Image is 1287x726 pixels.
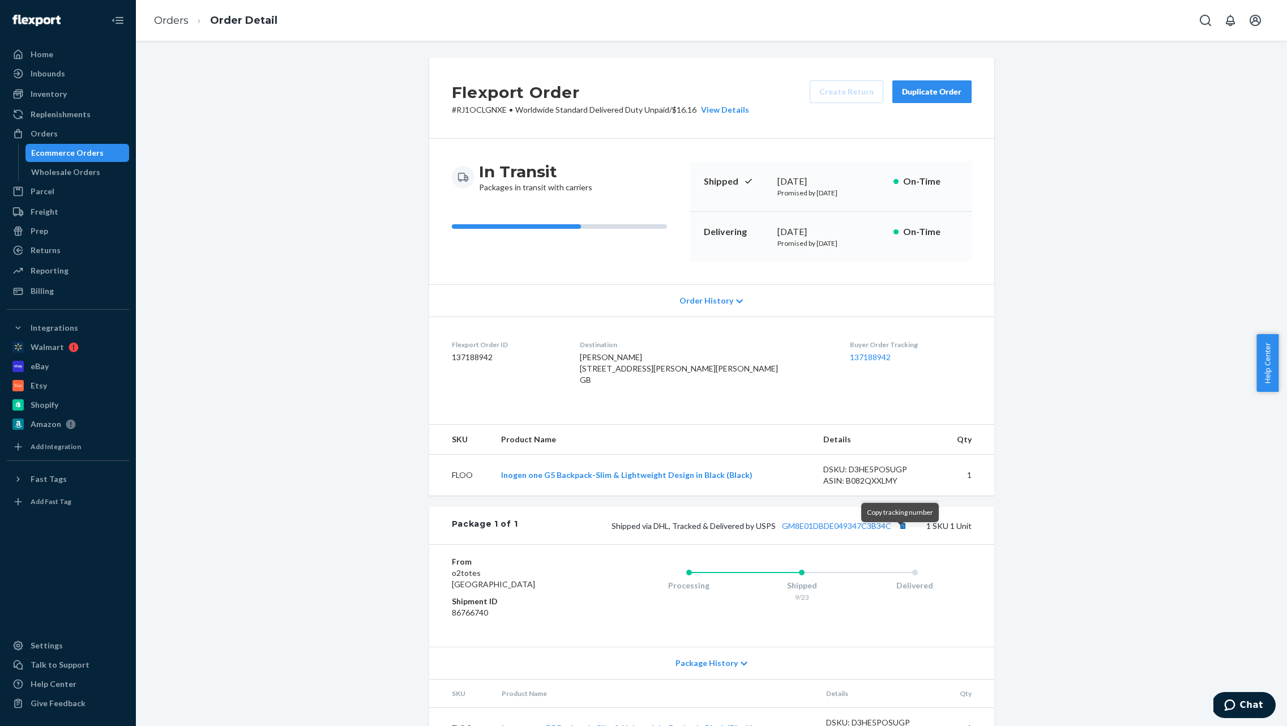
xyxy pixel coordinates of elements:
div: Prep [31,225,48,237]
p: On-Time [903,225,958,238]
a: Orders [154,14,189,27]
div: Processing [632,580,746,591]
span: [PERSON_NAME] [STREET_ADDRESS][PERSON_NAME][PERSON_NAME] GB [580,352,778,385]
a: Etsy [7,377,129,395]
button: Fast Tags [7,470,129,488]
a: Order Detail [210,14,277,27]
button: View Details [696,104,749,116]
dt: Destination [580,340,832,349]
div: ASIN: B082QXXLMY [823,475,930,486]
span: o2totes [GEOGRAPHIC_DATA] [452,568,535,589]
p: Shipped [704,175,768,188]
th: Qty [942,680,994,708]
button: Duplicate Order [892,80,972,103]
div: eBay [31,361,49,372]
th: Details [814,425,939,455]
dd: 86766740 [452,607,587,618]
div: Duplicate Order [902,86,962,97]
h3: In Transit [479,161,592,182]
td: FLOO [429,455,492,496]
iframe: Opens a widget where you can chat to one of our agents [1213,692,1276,720]
a: Orders [7,125,129,143]
div: [DATE] [777,225,884,238]
th: Qty [938,425,994,455]
div: Add Integration [31,442,81,451]
a: Help Center [7,675,129,693]
a: Shopify [7,396,129,414]
div: Inventory [31,88,67,100]
div: Reporting [31,265,69,276]
a: Wholesale Orders [25,163,130,181]
a: Replenishments [7,105,129,123]
span: • [509,105,513,114]
button: Help Center [1256,334,1279,392]
div: Amazon [31,418,61,430]
ol: breadcrumbs [145,4,287,37]
dd: 137188942 [452,352,562,363]
div: Packages in transit with carriers [479,161,592,193]
a: Walmart [7,338,129,356]
th: Product Name [493,680,818,708]
a: Reporting [7,262,129,280]
div: Give Feedback [31,698,85,709]
div: Talk to Support [31,659,89,671]
button: Create Return [810,80,883,103]
div: Wholesale Orders [31,166,100,178]
td: 1 [938,455,994,496]
a: 137188942 [850,352,891,362]
div: Fast Tags [31,473,67,485]
a: Amazon [7,415,129,433]
div: Etsy [31,380,47,391]
p: # RJ1OCLGNXE / $16.16 [452,104,749,116]
span: Order History [679,295,733,306]
a: Settings [7,637,129,655]
div: Inbounds [31,68,65,79]
div: Billing [31,285,54,297]
a: Inventory [7,85,129,103]
div: 1 SKU 1 Unit [518,518,971,533]
button: Open notifications [1219,9,1242,32]
dt: Buyer Order Tracking [850,340,972,349]
div: Settings [31,640,63,651]
a: Parcel [7,182,129,200]
div: Delivered [858,580,972,591]
span: Shipped via DHL, Tracked & Delivered by USPS [612,521,910,531]
p: Promised by [DATE] [777,238,884,248]
div: Help Center [31,678,76,690]
a: Prep [7,222,129,240]
button: Talk to Support [7,656,129,674]
div: Add Fast Tag [31,497,71,506]
a: Add Fast Tag [7,493,129,511]
div: Shipped [745,580,858,591]
dt: Shipment ID [452,596,587,607]
dt: From [452,556,587,567]
a: Inogen one G5 Backpack-Slim & Lightweight Design in Black (Black) [501,470,752,480]
a: GM8E01DBDE049347C3B34C [782,521,891,531]
img: Flexport logo [12,15,61,26]
a: Add Integration [7,438,129,456]
p: On-Time [903,175,958,188]
button: Open Search Box [1194,9,1217,32]
th: Details [817,680,942,708]
a: Freight [7,203,129,221]
th: Product Name [492,425,814,455]
div: Walmart [31,341,64,353]
div: Freight [31,206,58,217]
div: Parcel [31,186,54,197]
button: Close Navigation [106,9,129,32]
div: Shopify [31,399,58,411]
dt: Flexport Order ID [452,340,562,349]
div: 9/23 [745,592,858,602]
a: Ecommerce Orders [25,144,130,162]
span: Worldwide Standard Delivered Duty Unpaid [515,105,669,114]
a: Home [7,45,129,63]
span: Package History [675,657,738,669]
div: Integrations [31,322,78,334]
button: Open account menu [1244,9,1267,32]
div: Returns [31,245,61,256]
span: Copy tracking number [867,508,933,516]
a: Inbounds [7,65,129,83]
a: Returns [7,241,129,259]
p: Promised by [DATE] [777,188,884,198]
